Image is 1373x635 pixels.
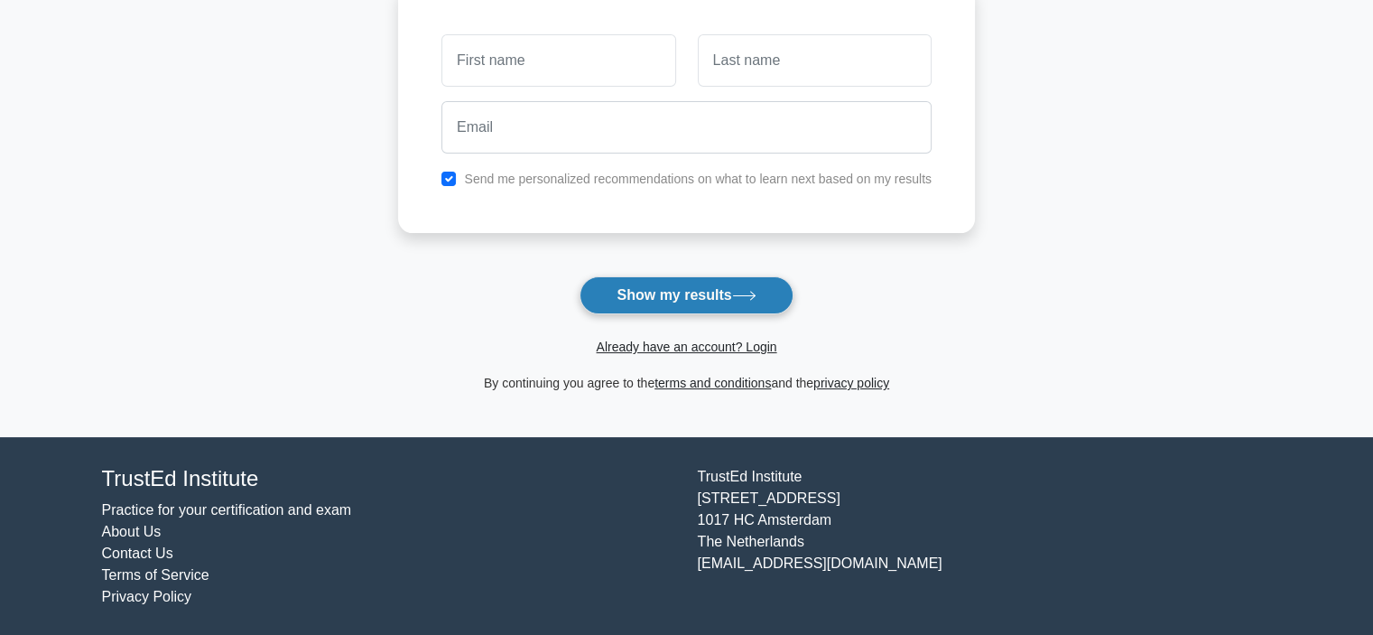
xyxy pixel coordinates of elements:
a: Practice for your certification and exam [102,502,352,518]
button: Show my results [580,276,793,314]
h4: TrustEd Institute [102,466,676,492]
a: About Us [102,524,162,539]
a: terms and conditions [654,376,771,390]
input: Last name [698,34,932,87]
label: Send me personalized recommendations on what to learn next based on my results [464,172,932,186]
div: By continuing you agree to the and the [387,372,986,394]
a: Terms of Service [102,567,209,583]
a: Contact Us [102,546,173,561]
a: Privacy Policy [102,589,192,604]
a: privacy policy [813,376,889,390]
div: TrustEd Institute [STREET_ADDRESS] 1017 HC Amsterdam The Netherlands [EMAIL_ADDRESS][DOMAIN_NAME] [687,466,1283,608]
input: Email [441,101,932,154]
input: First name [441,34,675,87]
a: Already have an account? Login [596,340,776,354]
